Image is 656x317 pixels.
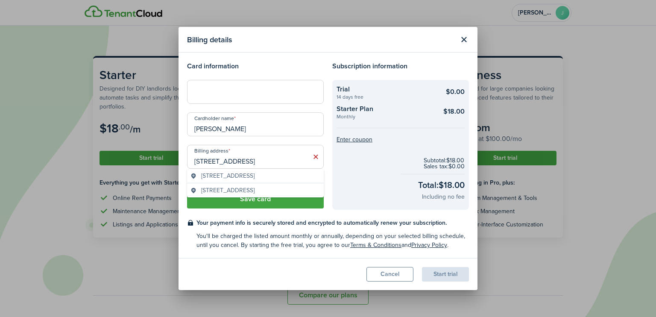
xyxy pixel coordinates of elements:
[193,88,318,96] iframe: Secure card payment input frame
[424,164,465,170] checkout-subtotal-item: Sales tax: $0.00
[350,241,401,249] a: Terms & Conditions
[443,106,465,117] checkout-summary-item-main-price: $18.00
[446,87,465,97] checkout-summary-item-main-price: $0.00
[337,84,433,94] checkout-summary-item-title: Trial
[337,104,433,114] checkout-summary-item-title: Starter Plan
[187,31,454,48] modal-title: Billing details
[332,61,469,71] h4: Subscription information
[418,179,465,191] checkout-total-main: Total: $18.00
[422,192,465,201] checkout-total-secondary: Including no fee
[337,94,433,100] checkout-summary-item-description: 14 days free
[187,61,324,71] h4: Card information
[196,232,469,249] checkout-terms-secondary: You'll be charged the listed amount monthly or annually, depending on your selected billing sched...
[187,190,324,208] button: Save card
[337,114,433,119] checkout-summary-item-description: Monthly
[411,241,447,249] a: Privacy Policy
[424,158,465,164] checkout-subtotal-item: Subtotal: $18.00
[366,267,413,282] button: Cancel
[457,32,471,47] button: Close modal
[201,171,255,180] span: [STREET_ADDRESS]
[187,145,324,169] input: Start typing the address and then select from the dropdown
[201,186,255,195] span: [STREET_ADDRESS]
[196,218,469,227] checkout-terms-main: Your payment info is securely stored and encrypted to automatically renew your subscription.
[337,137,372,143] button: Enter coupon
